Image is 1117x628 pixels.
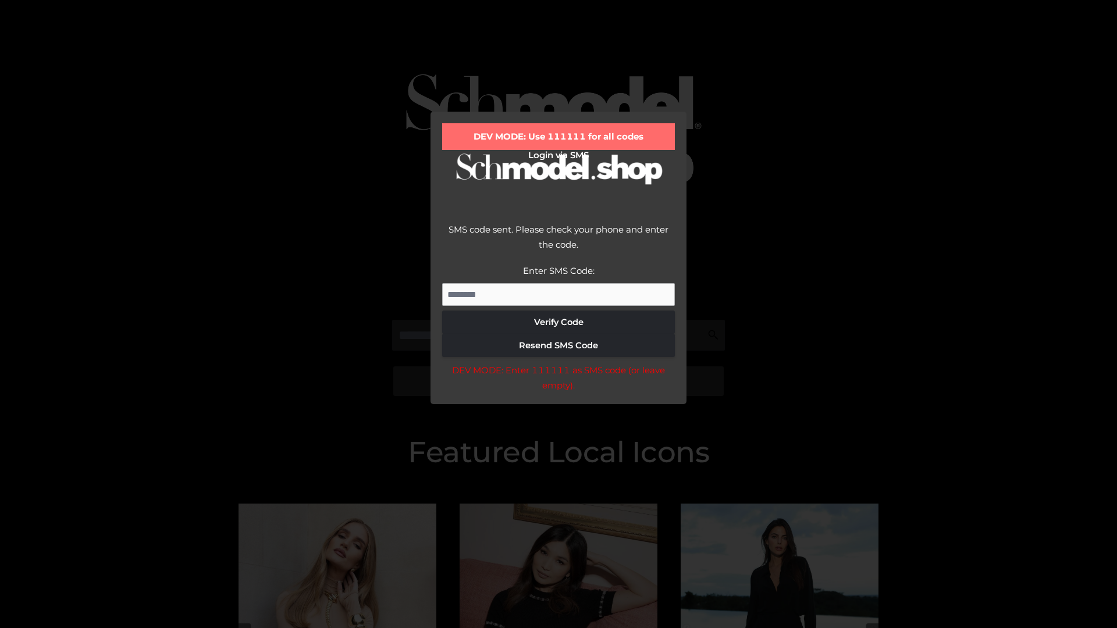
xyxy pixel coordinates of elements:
[442,222,675,263] div: SMS code sent. Please check your phone and enter the code.
[442,363,675,392] div: DEV MODE: Enter 111111 as SMS code (or leave empty).
[442,334,675,357] button: Resend SMS Code
[442,150,675,160] h2: Login via SMS
[523,265,595,276] label: Enter SMS Code:
[442,123,675,150] div: DEV MODE: Use 111111 for all codes
[442,311,675,334] button: Verify Code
